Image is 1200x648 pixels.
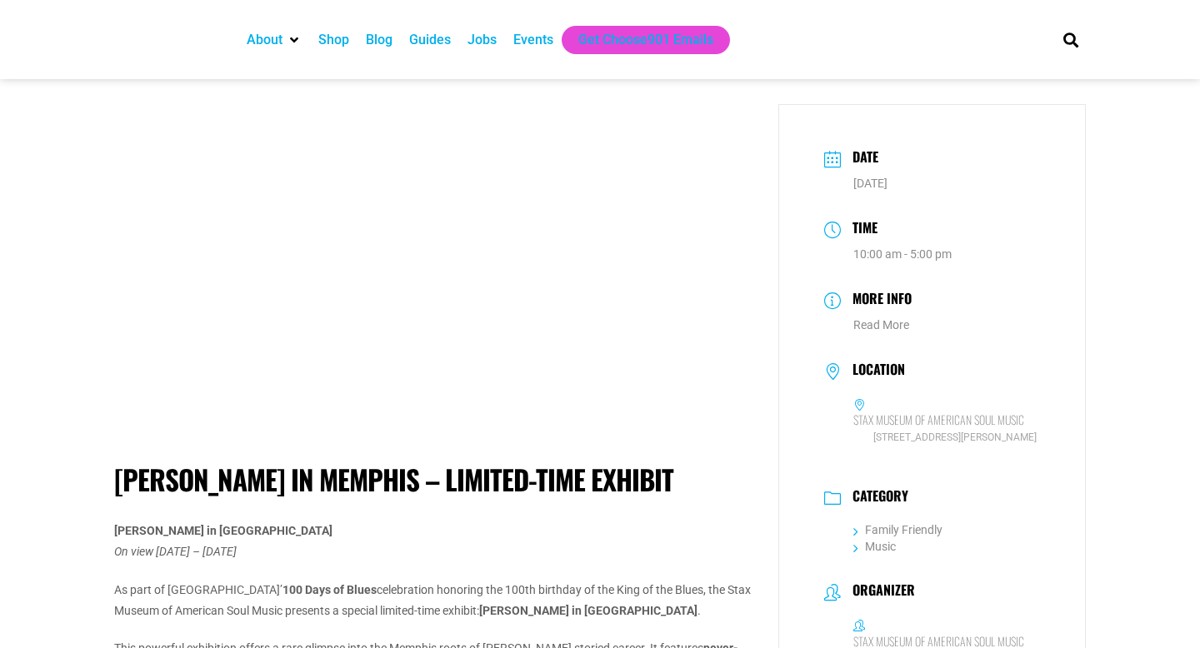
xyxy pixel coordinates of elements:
[853,177,887,190] span: [DATE]
[114,104,753,424] img: Promotional poster for "B.B. King in Memphis" Exhibit at the Stax Museum, July 24 to October 19, ...
[467,30,497,50] a: Jobs
[238,26,1035,54] nav: Main nav
[844,217,877,242] h3: Time
[844,288,912,312] h3: More Info
[853,430,1040,446] span: [STREET_ADDRESS][PERSON_NAME]
[578,30,713,50] a: Get Choose901 Emails
[282,583,377,596] b: 100 Days of Blues
[844,147,878,171] h3: Date
[513,30,553,50] a: Events
[114,524,332,537] b: [PERSON_NAME] in [GEOGRAPHIC_DATA]
[853,247,952,261] abbr: 10:00 am - 5:00 pm
[114,545,237,558] i: On view [DATE] – [DATE]
[853,412,1024,427] h6: Stax Museum of American Soul Music
[114,580,753,621] p: As part of [GEOGRAPHIC_DATA]’ celebration honoring the 100th birthday of the King of the Blues, t...
[844,582,915,602] h3: Organizer
[844,361,905,381] h3: Location
[844,488,908,508] h3: Category
[479,604,697,617] b: [PERSON_NAME] in [GEOGRAPHIC_DATA]
[238,26,310,54] div: About
[1057,26,1085,53] div: Search
[247,30,282,50] a: About
[114,463,753,496] h1: [PERSON_NAME] in Memphis – Limited-Time Exhibit
[409,30,451,50] a: Guides
[853,540,896,553] a: Music
[853,318,909,331] a: Read More
[366,30,392,50] a: Blog
[318,30,349,50] a: Shop
[853,523,942,536] a: Family Friendly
